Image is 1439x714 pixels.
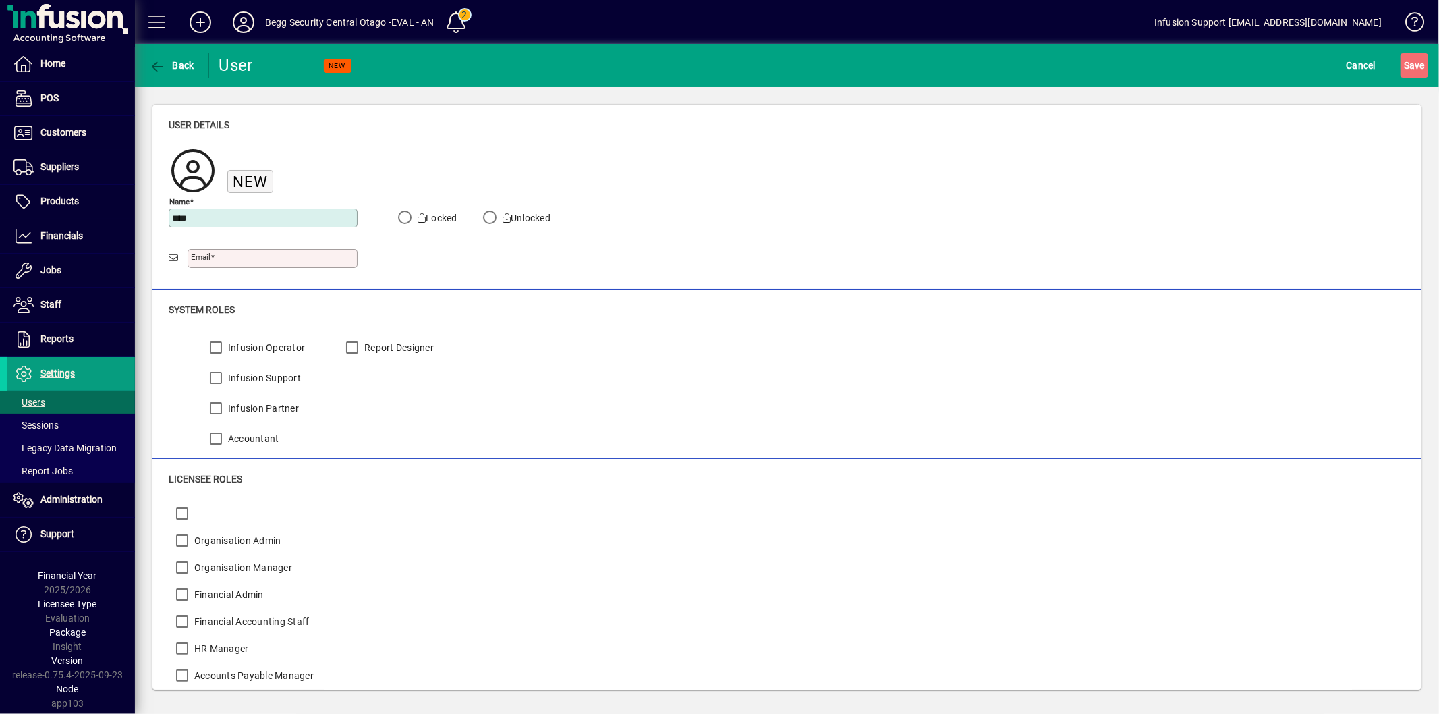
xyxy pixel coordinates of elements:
a: Reports [7,323,135,356]
a: Financials [7,219,135,253]
span: Legacy Data Migration [13,443,117,454]
span: Licensee roles [169,474,242,485]
a: Jobs [7,254,135,287]
span: Staff [40,299,61,310]
button: Save [1401,53,1428,78]
span: NEW [329,61,346,70]
span: Report Jobs [13,466,73,476]
a: Products [7,185,135,219]
span: ave [1404,55,1425,76]
label: HR Manager [192,642,249,655]
span: Financials [40,230,83,241]
span: Settings [40,368,75,379]
a: Suppliers [7,150,135,184]
span: Licensee Type [38,599,97,609]
label: Financial Admin [192,588,264,601]
label: Locked [415,211,457,225]
label: Infusion Operator [225,341,305,354]
span: Cancel [1347,55,1376,76]
span: Sessions [13,420,59,431]
a: POS [7,82,135,115]
label: Accounts Payable Manager [192,669,314,682]
span: New [233,173,268,190]
a: Knowledge Base [1395,3,1422,47]
a: Report Jobs [7,460,135,483]
a: Users [7,391,135,414]
span: System roles [169,304,235,315]
span: Home [40,58,65,69]
span: Reports [40,333,74,344]
button: Add [179,10,222,34]
a: Sessions [7,414,135,437]
span: Back [149,60,194,71]
a: Support [7,518,135,551]
div: Begg Security Central Otago -EVAL - AN [265,11,434,33]
mat-label: Name [169,196,190,206]
label: Report Designer [362,341,434,354]
span: Node [57,684,79,694]
button: Back [146,53,198,78]
span: User details [169,119,229,130]
span: Version [52,655,84,666]
a: Administration [7,483,135,517]
span: Financial Year [38,570,97,581]
span: Products [40,196,79,207]
label: Organisation Manager [192,561,292,574]
span: Users [13,397,45,408]
label: Organisation Admin [192,534,281,547]
span: Package [49,627,86,638]
a: Home [7,47,135,81]
label: Infusion Partner [225,402,299,415]
span: Suppliers [40,161,79,172]
label: Infusion Support [225,371,301,385]
span: S [1404,60,1409,71]
button: Cancel [1343,53,1380,78]
span: Customers [40,127,86,138]
app-page-header-button: Back [135,53,209,78]
a: Customers [7,116,135,150]
a: Staff [7,288,135,322]
span: Administration [40,494,103,505]
a: Legacy Data Migration [7,437,135,460]
span: Support [40,528,74,539]
button: Profile [222,10,265,34]
span: POS [40,92,59,103]
label: Financial Accounting Staff [192,615,310,628]
label: Accountant [225,432,279,445]
label: Unlocked [500,211,551,225]
div: User [219,55,277,76]
mat-label: Email [191,252,210,262]
div: Infusion Support [EMAIL_ADDRESS][DOMAIN_NAME] [1154,11,1382,33]
span: Jobs [40,265,61,275]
